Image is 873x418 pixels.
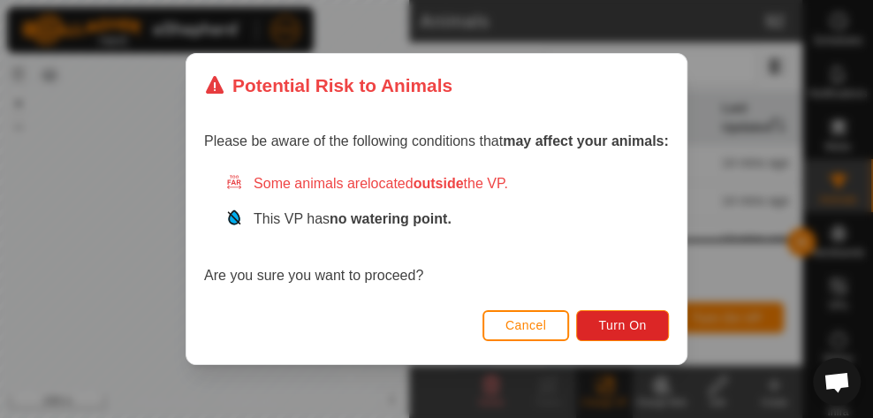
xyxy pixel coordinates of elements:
strong: no watering point. [330,211,452,226]
span: Please be aware of the following conditions that [204,133,669,148]
button: Turn On [577,310,669,341]
strong: outside [414,176,464,191]
span: located the VP. [368,176,508,191]
span: This VP has [254,211,452,226]
div: Open chat [813,358,861,406]
span: Cancel [505,318,547,332]
div: Potential Risk to Animals [204,72,452,99]
div: Some animals are [225,173,669,194]
strong: may affect your animals: [503,133,669,148]
button: Cancel [482,310,570,341]
div: Are you sure you want to proceed? [204,173,669,286]
span: Turn On [599,318,647,332]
